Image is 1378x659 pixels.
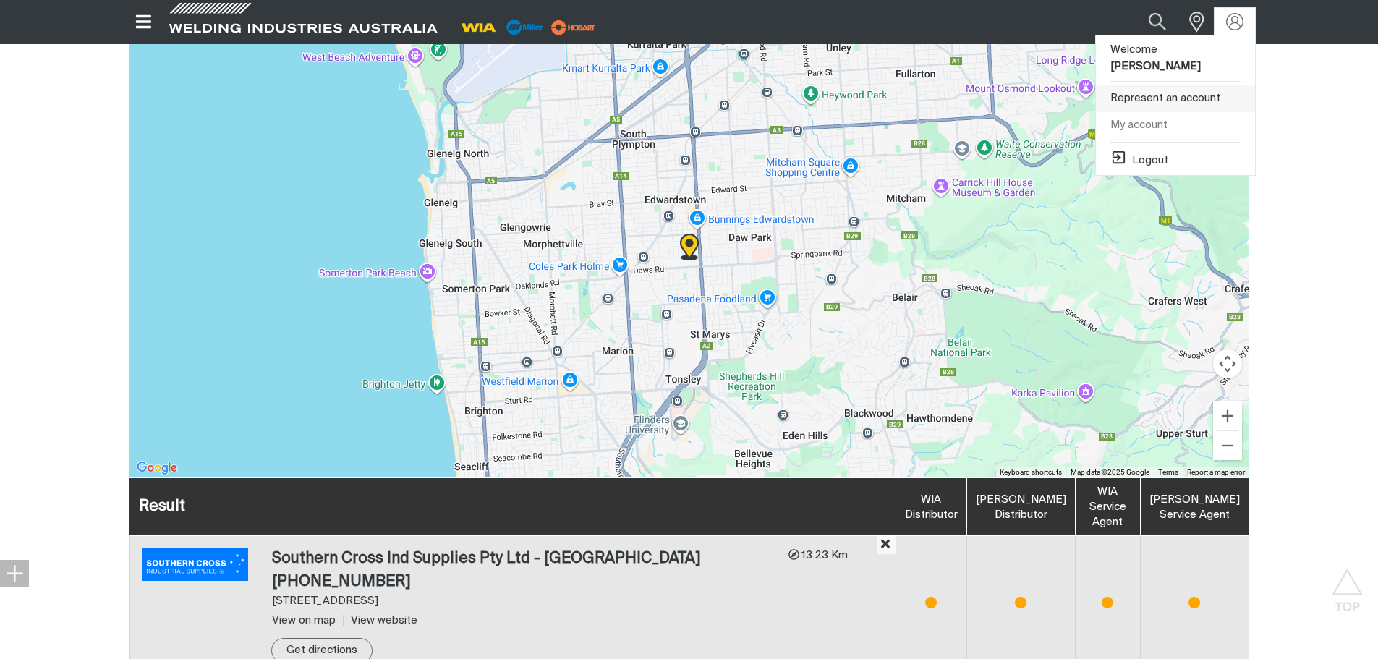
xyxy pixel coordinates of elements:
[1140,478,1249,536] th: [PERSON_NAME] Service Agent
[129,478,896,536] th: Result
[343,615,417,626] a: View website
[1071,468,1149,476] span: Map data ©2025 Google
[547,17,600,38] img: miller
[1110,44,1201,72] span: Welcome
[6,564,23,582] img: hide socials
[133,459,181,477] img: Google
[547,22,600,33] a: miller
[1331,569,1364,601] button: Scroll to top
[1213,431,1242,460] button: Zoom out
[1075,478,1140,536] th: WIA Service Agent
[1110,61,1201,72] b: [PERSON_NAME]
[133,459,181,477] a: Open this area in Google Maps (opens a new window)
[1213,401,1242,430] button: Zoom in
[272,571,777,594] div: [PHONE_NUMBER]
[272,593,777,610] div: [STREET_ADDRESS]
[272,548,777,571] div: Southern Cross Ind Supplies Pty Ltd - [GEOGRAPHIC_DATA]
[1096,112,1255,139] a: My account
[1213,349,1242,378] button: Map camera controls
[799,550,848,561] span: 13.23 Km
[1158,468,1178,476] a: Terms
[1096,85,1255,112] a: Represent an account
[142,548,248,581] img: Southern Cross Ind Supplies Pty Ltd - Edwardstown
[1114,6,1181,38] input: Product name or item number...
[1187,468,1245,476] a: Report a map error
[1000,467,1062,477] button: Keyboard shortcuts
[272,615,336,626] span: View on map
[966,478,1075,536] th: [PERSON_NAME] Distributor
[1110,149,1168,166] button: Logout
[896,478,966,536] th: WIA Distributor
[1133,6,1182,38] button: Search products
